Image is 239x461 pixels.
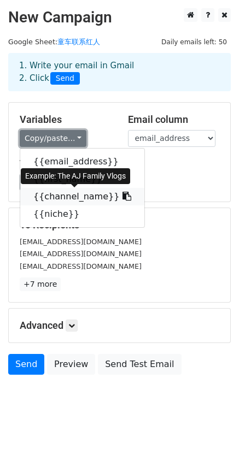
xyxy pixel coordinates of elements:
[8,8,231,27] h2: New Campaign
[184,409,239,461] iframe: Chat Widget
[57,38,100,46] a: 童车联系红人
[20,250,142,258] small: [EMAIL_ADDRESS][DOMAIN_NAME]
[158,38,231,46] a: Daily emails left: 50
[8,38,100,46] small: Google Sheet:
[128,114,220,126] h5: Email column
[98,354,181,375] a: Send Test Email
[20,262,142,270] small: [EMAIL_ADDRESS][DOMAIN_NAME]
[20,130,86,147] a: Copy/paste...
[20,277,61,291] a: +7 more
[20,170,144,188] a: {{first_name}}
[8,354,44,375] a: Send
[20,188,144,205] a: {{channel_name}}
[20,205,144,223] a: {{niche}}
[20,153,144,170] a: {{email_address}}
[50,72,80,85] span: Send
[20,320,219,332] h5: Advanced
[20,114,112,126] h5: Variables
[11,60,228,85] div: 1. Write your email in Gmail 2. Click
[158,36,231,48] span: Daily emails left: 50
[47,354,95,375] a: Preview
[184,409,239,461] div: 聊天小组件
[20,238,142,246] small: [EMAIL_ADDRESS][DOMAIN_NAME]
[21,168,130,184] div: Example: The AJ Family Vlogs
